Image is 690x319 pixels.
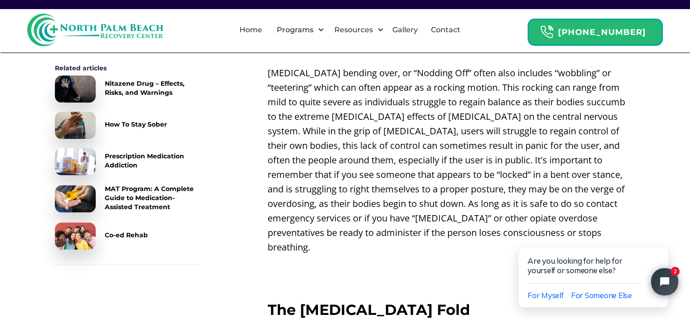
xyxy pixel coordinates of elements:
[55,148,200,175] a: Prescription Medication Addiction
[105,79,200,97] div: Nitazene Drug – Effects, Risks, and Warnings
[234,15,268,44] a: Home
[105,184,200,211] div: MAT Program: A Complete Guide to Medication-Assisted Treatment
[268,301,470,319] strong: The [MEDICAL_DATA] Fold
[55,184,200,213] a: MAT Program: A Complete Guide to Medication-Assisted Treatment
[55,75,200,103] a: Nitazene Drug – Effects, Risks, and Warnings
[268,259,636,274] p: ‍
[55,64,200,73] div: Related articles
[269,15,326,44] div: Programs
[274,25,315,35] div: Programs
[528,14,663,46] a: Header Calendar Icons[PHONE_NUMBER]
[268,47,636,61] p: ‍
[105,152,200,170] div: Prescription Medication Addiction
[332,25,375,35] div: Resources
[105,120,167,129] div: How To Stay Sober
[268,66,636,255] p: [MEDICAL_DATA] bending over, or “Nodding Off” often also includes “wobbling” or “teetering” which...
[387,15,423,44] a: Gallery
[55,112,200,139] a: How To Stay Sober
[268,278,636,293] p: ‍
[426,15,466,44] a: Contact
[540,25,553,39] img: Header Calendar Icons
[326,15,386,44] div: Resources
[55,222,200,250] a: Co-ed Rehab
[105,231,148,240] div: Co-ed Rehab
[558,27,646,37] strong: [PHONE_NUMBER]
[499,219,690,319] iframe: Tidio Chat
